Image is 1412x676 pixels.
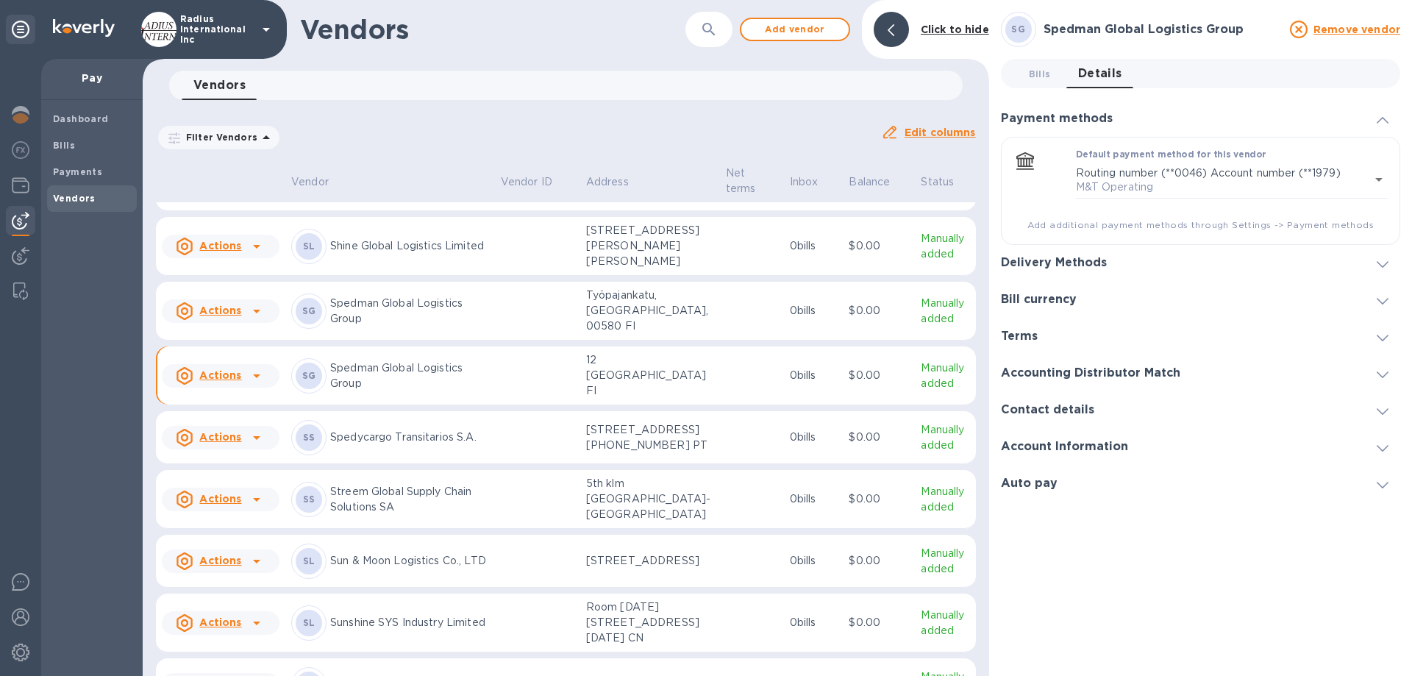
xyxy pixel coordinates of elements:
p: Routing number (**0046) Account number (**1979) [1076,166,1341,181]
p: 0 bills [790,491,838,507]
h3: Spedman Global Logistics Group [1044,23,1281,37]
h1: Vendors [300,14,685,45]
p: $0.00 [849,368,909,383]
span: Vendor ID [501,174,571,190]
b: SG [302,370,316,381]
u: Actions [199,555,241,566]
span: Vendors [193,75,246,96]
h3: Delivery Methods [1001,256,1107,270]
span: Address [586,174,648,190]
b: SL [303,617,315,628]
u: Actions [199,616,241,628]
h3: Contact details [1001,403,1094,417]
b: SL [303,241,315,252]
p: Status [921,174,954,190]
p: Manually added [921,296,969,327]
u: Actions [199,369,241,381]
p: Manually added [921,422,969,453]
img: Logo [53,19,115,37]
span: Vendor [291,174,348,190]
p: 0 bills [790,615,838,630]
span: Details [1078,63,1122,84]
h3: Auto pay [1001,477,1058,491]
p: 0 bills [790,368,838,383]
b: SS [303,494,315,505]
p: 0 bills [790,303,838,319]
u: Actions [199,493,241,505]
p: Pay [53,71,131,85]
u: Edit columns [905,127,976,138]
span: Add additional payment methods through Settings -> Payment methods [1013,218,1388,232]
b: Dashboard [53,113,109,124]
p: Balance [849,174,890,190]
span: Balance [849,174,909,190]
p: Spedman Global Logistics Group [330,360,489,391]
p: $0.00 [849,615,909,630]
p: Spedycargo Transitarios S.A. [330,430,489,445]
p: Sunshine SYS Industry Limited [330,615,489,630]
p: Streem Global Supply Chain Solutions SA [330,484,489,515]
p: 5th klm [GEOGRAPHIC_DATA]-[GEOGRAPHIC_DATA] [586,476,714,522]
h3: Account Information [1001,440,1128,454]
span: M&T Operating [1076,181,1154,193]
p: 0 bills [790,553,838,569]
p: [STREET_ADDRESS][PHONE_NUMBER] PT [586,422,714,453]
p: Manually added [921,546,969,577]
b: Payments [53,166,102,177]
button: Add vendor [740,18,850,41]
div: Default payment method for this vendorRouting number (**0046) Account number (**1979)M&T Operatin... [1013,149,1388,232]
p: Address [586,174,629,190]
u: Remove vendor [1313,24,1400,35]
img: Foreign exchange [12,141,29,159]
b: Vendors [53,193,96,204]
p: Vendor ID [501,174,552,190]
h3: Terms [1001,330,1038,344]
p: Manually added [921,231,969,262]
p: 12 [GEOGRAPHIC_DATA] FI [586,352,714,399]
span: Bills [1029,66,1051,82]
p: Manually added [921,608,969,638]
p: Shine Global Logistics Limited [330,238,489,254]
b: SG [302,305,316,316]
p: $0.00 [849,430,909,445]
p: Manually added [921,360,969,391]
p: $0.00 [849,238,909,254]
img: Wallets [12,177,29,194]
div: Unpin categories [6,15,35,44]
u: Actions [199,240,241,252]
u: Actions [199,305,241,316]
label: Default payment method for this vendor [1076,151,1266,160]
p: Työpajankatu, [GEOGRAPHIC_DATA], 00580 FI [586,288,714,334]
p: Radius International Inc [180,14,254,45]
span: Add vendor [753,21,837,38]
h3: Accounting Distributor Match [1001,366,1180,380]
b: SL [303,555,315,566]
b: SG [1011,24,1025,35]
p: Inbox [790,174,819,190]
p: Net terms [726,166,759,196]
p: Manually added [921,484,969,515]
b: Click to hide [921,24,989,35]
h3: Payment methods [1001,112,1113,126]
span: Inbox [790,174,838,190]
h3: Bill currency [1001,293,1077,307]
div: Routing number (**0046) Account number (**1979)M&T Operating [1076,161,1388,199]
span: Net terms [726,166,778,196]
p: $0.00 [849,553,909,569]
p: 0 bills [790,238,838,254]
p: Room [DATE][STREET_ADDRESS][DATE] CN [586,599,714,646]
p: $0.00 [849,303,909,319]
p: Spedman Global Logistics Group [330,296,489,327]
p: Filter Vendors [180,131,257,143]
u: Actions [199,431,241,443]
p: Sun & Moon Logistics Co., LTD [330,553,489,569]
b: SS [303,432,315,443]
p: Vendor [291,174,329,190]
p: [STREET_ADDRESS] [586,553,714,569]
p: 0 bills [790,430,838,445]
p: $0.00 [849,491,909,507]
b: Bills [53,140,75,151]
p: [STREET_ADDRESS][PERSON_NAME][PERSON_NAME] [586,223,714,269]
